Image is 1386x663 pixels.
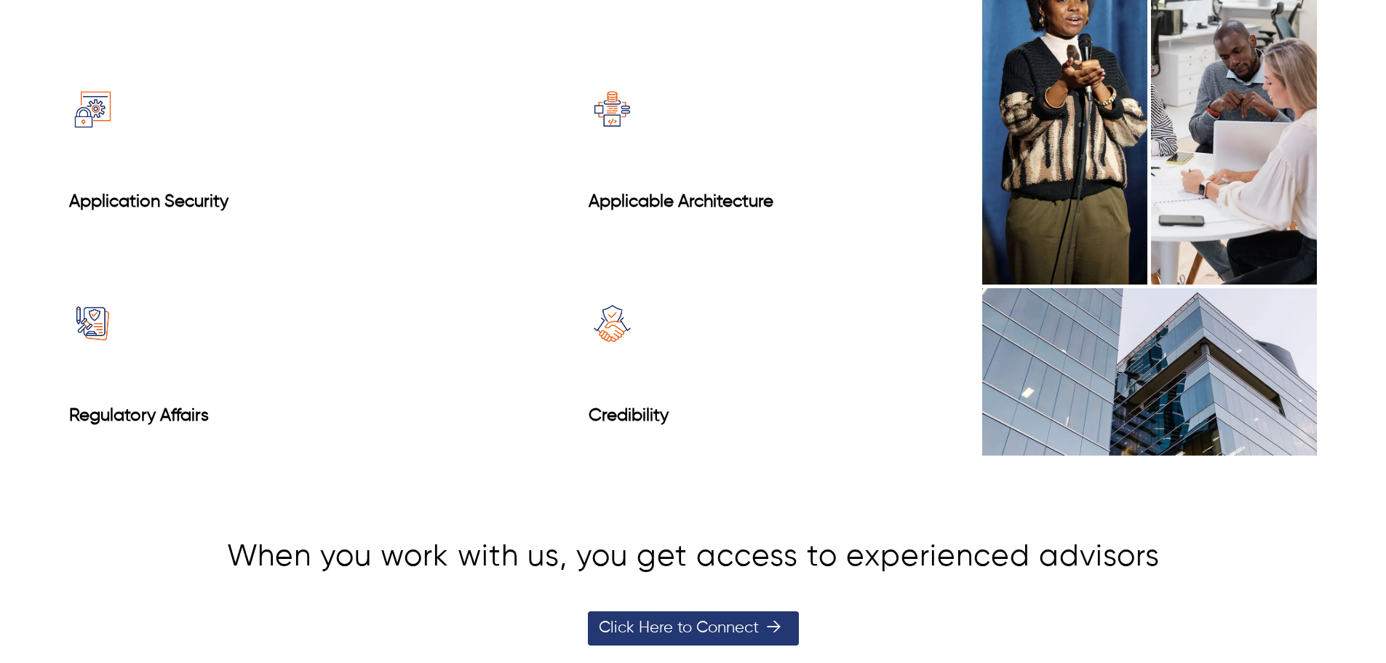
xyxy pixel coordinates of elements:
[599,619,759,638] span: Click Here to Connect
[69,405,415,426] div: Regulatory Affairs
[589,86,636,133] img: Applicable Architecture
[588,582,799,646] a: Click Here to Connect
[589,191,935,213] div: Applicable Architecture
[589,300,636,347] img: Credibility
[69,86,116,133] img: Application Security
[589,405,935,426] div: Credibility
[69,300,116,347] img: Regulatory Affairs
[227,539,1160,582] h2: When you work with us, you get access to experienced advisors
[69,191,415,213] div: Application Security
[982,288,1317,456] img: what-do-startup-advisory-services-provide-bottom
